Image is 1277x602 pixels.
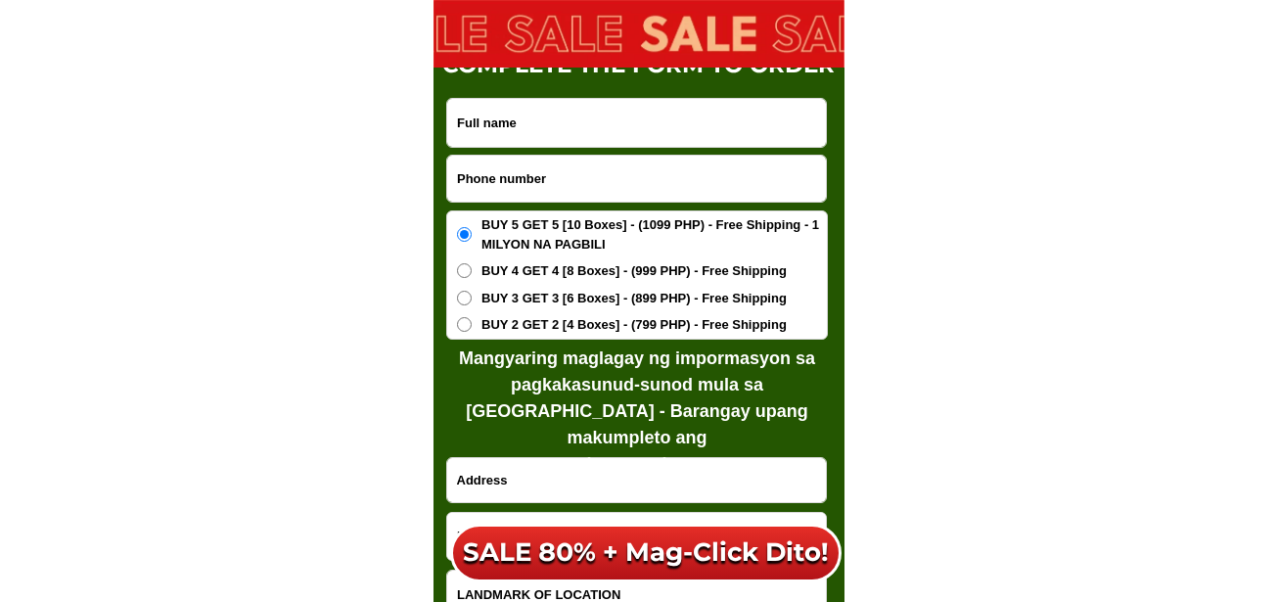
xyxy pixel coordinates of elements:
span: BUY 2 GET 2 [4 Boxes] - (799 PHP) - Free Shipping [481,315,787,335]
h6: SALE 80% + Mag-Click Dito! [457,536,835,570]
input: BUY 3 GET 3 [6 Boxes] - (899 PHP) - Free Shipping [457,291,472,305]
input: Input full_name [447,99,826,147]
input: Input phone_number [447,156,826,202]
input: Input address [447,458,826,502]
span: BUY 5 GET 5 [10 Boxes] - (1099 PHP) - Free Shipping - 1 MILYON NA PAGBILI [481,215,827,254]
span: BUY 3 GET 3 [6 Boxes] - (899 PHP) - Free Shipping [481,289,787,308]
input: BUY 4 GET 4 [8 Boxes] - (999 PHP) - Free Shipping [457,263,472,278]
select: Select district [573,513,700,560]
select: Select province [447,513,573,560]
input: BUY 5 GET 5 [10 Boxes] - (1099 PHP) - Free Shipping - 1 MILYON NA PAGBILI [457,227,472,242]
input: BUY 2 GET 2 [4 Boxes] - (799 PHP) - Free Shipping [457,317,472,332]
h2: Mangyaring maglagay ng impormasyon sa pagkakasunud-sunod mula sa [GEOGRAPHIC_DATA] - Barangay upa... [435,346,839,478]
span: BUY 4 GET 4 [8 Boxes] - (999 PHP) - Free Shipping [481,261,787,281]
select: Select commune [700,513,826,560]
